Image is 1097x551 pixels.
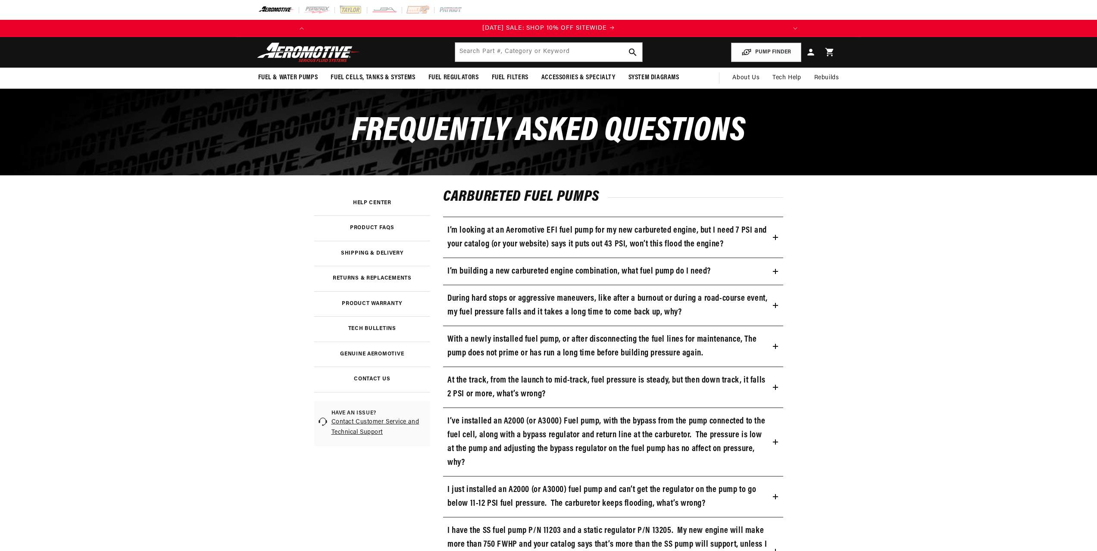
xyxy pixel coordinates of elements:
[324,68,422,88] summary: Fuel Cells, Tanks & Systems
[314,367,431,392] a: Contact Us
[314,316,431,342] a: Tech Bulletins
[310,24,787,33] a: [DATE] SALE: SHOP 10% OFF SITEWIDE
[731,43,801,62] button: PUMP FINDER
[766,68,807,88] summary: Tech Help
[314,241,431,266] a: Shipping & Delivery
[340,352,404,357] h3: Genuine Aeromotive
[352,115,746,149] span: Frequently Asked Questions
[314,342,431,367] a: Genuine Aeromotive
[314,291,431,317] a: Product Warranty
[314,266,431,291] a: Returns & Replacements
[310,24,787,33] div: Announcement
[342,302,402,306] h3: Product Warranty
[814,73,839,83] span: Rebuilds
[447,414,769,470] h3: I’ve installed an A2000 (or A3000) Fuel pump, with the bypass from the pump connected to the fuel...
[341,251,403,256] h3: Shipping & Delivery
[443,189,608,205] span: Carbureted Fuel Pumps
[808,68,846,88] summary: Rebuilds
[447,374,769,401] h3: At the track, from the launch to mid-track, fuel pressure is steady, but then down track, it fall...
[443,326,783,367] summary: With a newly installed fuel pump, or after disconnecting the fuel lines for maintenance, The pump...
[447,333,769,360] h3: With a newly installed fuel pump, or after disconnecting the fuel lines for maintenance, The pump...
[447,292,769,319] h3: During hard stops or aggressive maneuvers, like after a burnout or during a road-course event, my...
[314,215,431,241] a: Product FAQs
[331,417,426,438] a: Contact Customer Service and Technical Support
[354,377,390,382] h3: Contact Us
[443,258,783,285] summary: I’m building a new carbureted engine combination, what fuel pump do I need?
[428,73,479,82] span: Fuel Regulators
[447,265,711,278] h3: I’m building a new carbureted engine combination, what fuel pump do I need?
[443,408,783,476] summary: I’ve installed an A2000 (or A3000) Fuel pump, with the bypass from the pump connected to the fuel...
[623,43,642,62] button: search button
[726,68,766,88] a: About Us
[732,75,759,81] span: About Us
[485,68,535,88] summary: Fuel Filters
[622,68,686,88] summary: System Diagrams
[333,276,412,281] h3: Returns & Replacements
[331,73,415,82] span: Fuel Cells, Tanks & Systems
[255,42,363,62] img: Aeromotive
[331,410,426,417] span: Have an issue?
[422,68,485,88] summary: Fuel Regulators
[535,68,622,88] summary: Accessories & Specialty
[541,73,616,82] span: Accessories & Specialty
[350,226,394,230] h3: Product FAQs
[772,73,801,83] span: Tech Help
[443,476,783,517] summary: I just installed an A2000 (or A3000) fuel pump and can’t get the regulator on the pump to go belo...
[252,68,325,88] summary: Fuel & Water Pumps
[482,25,606,31] span: [DATE] SALE: SHOP 10% OFF SITEWIDE
[443,367,783,408] summary: At the track, from the launch to mid-track, fuel pressure is steady, but then down track, it fall...
[293,20,310,37] button: Translation missing: en.sections.announcements.previous_announcement
[443,217,783,258] summary: I’m looking at an Aeromotive EFI fuel pump for my new carbureted engine, but I need 7 PSI and you...
[787,20,804,37] button: Translation missing: en.sections.announcements.next_announcement
[447,483,769,511] h3: I just installed an A2000 (or A3000) fuel pump and can’t get the regulator on the pump to go belo...
[237,20,861,37] slideshow-component: Translation missing: en.sections.announcements.announcement_bar
[353,201,391,205] h3: Help Center
[492,73,528,82] span: Fuel Filters
[310,24,787,33] div: 1 of 3
[314,190,431,216] a: Help Center
[447,224,769,251] h3: I’m looking at an Aeromotive EFI fuel pump for my new carbureted engine, but I need 7 PSI and you...
[455,43,642,62] input: Search by Part Number, Category or Keyword
[348,327,396,331] h3: Tech Bulletins
[628,73,679,82] span: System Diagrams
[443,285,783,326] summary: During hard stops or aggressive maneuvers, like after a burnout or during a road-course event, my...
[258,73,318,82] span: Fuel & Water Pumps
